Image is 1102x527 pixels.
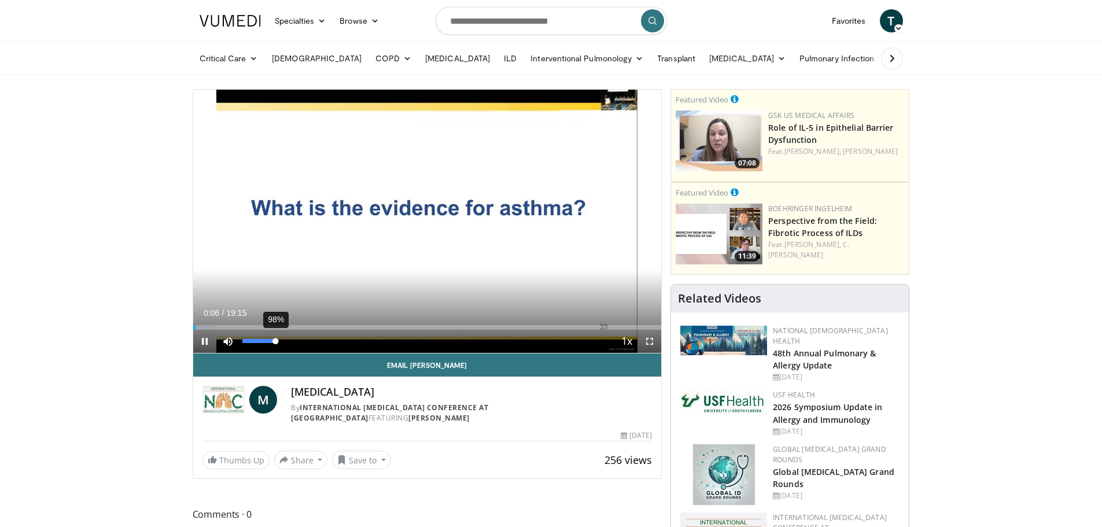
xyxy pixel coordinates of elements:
a: Boehringer Ingelheim [768,204,852,213]
video-js: Video Player [193,90,662,353]
a: [MEDICAL_DATA] [702,47,793,70]
a: Global [MEDICAL_DATA] Grand Rounds [773,466,894,489]
a: National [DEMOGRAPHIC_DATA] Health [773,326,888,346]
a: Thumbs Up [202,451,270,469]
a: Interventional Pulmonology [524,47,650,70]
img: b90f5d12-84c1-472e-b843-5cad6c7ef911.jpg.150x105_q85_autocrop_double_scale_upscale_version-0.2.jpg [680,326,767,355]
img: VuMedi Logo [200,15,261,27]
a: 07:08 [676,110,762,171]
div: Volume Level [242,339,275,343]
input: Search topics, interventions [436,7,667,35]
a: Perspective from the Field: Fibrotic Process of ILDs [768,215,877,238]
button: Pause [193,330,216,353]
div: [DATE] [773,372,900,382]
img: International Asthma Conference at Nemacolin [202,386,245,414]
img: e456a1d5-25c5-46f9-913a-7a343587d2a7.png.150x105_q85_autocrop_double_scale_upscale_version-0.2.png [693,444,755,505]
a: [PERSON_NAME], [784,146,841,156]
a: Pulmonary Infection [793,47,893,70]
a: Browse [333,9,386,32]
a: [MEDICAL_DATA] [418,47,497,70]
a: Specialties [268,9,333,32]
a: Role of IL-5 in Epithelial Barrier Dysfunction [768,122,893,145]
button: Fullscreen [638,330,661,353]
a: 2026 Symposium Update in Allergy and Immunology [773,401,882,425]
span: 0:06 [204,308,219,318]
a: C. [PERSON_NAME] [768,239,849,260]
div: [DATE] [773,491,900,501]
a: [PERSON_NAME] [408,413,470,423]
small: Featured Video [676,94,728,105]
div: Feat. [768,239,904,260]
img: 83368e75-cbec-4bae-ae28-7281c4be03a9.png.150x105_q85_crop-smart_upscale.jpg [676,110,762,171]
a: 11:39 [676,204,762,264]
button: Share [274,451,328,469]
span: Comments 0 [193,507,662,522]
span: 11:39 [735,251,760,261]
a: [PERSON_NAME] [843,146,898,156]
div: By FEATURING [291,403,652,423]
div: [DATE] [773,426,900,437]
a: Transplant [650,47,702,70]
span: 07:08 [735,158,760,168]
a: 48th Annual Pulmonary & Allergy Update [773,348,876,371]
div: Progress Bar [193,325,662,330]
a: GSK US Medical Affairs [768,110,854,120]
span: 256 views [605,453,652,467]
button: Mute [216,330,239,353]
a: T [880,9,903,32]
img: 6ba8804a-8538-4002-95e7-a8f8012d4a11.png.150x105_q85_autocrop_double_scale_upscale_version-0.2.jpg [680,390,767,415]
a: COPD [368,47,418,70]
a: Favorites [825,9,873,32]
h4: Related Videos [678,292,761,305]
a: USF Health [773,390,815,400]
a: Global [MEDICAL_DATA] Grand Rounds [773,444,886,465]
h4: [MEDICAL_DATA] [291,386,652,399]
img: 0d260a3c-dea8-4d46-9ffd-2859801fb613.png.150x105_q85_crop-smart_upscale.png [676,204,762,264]
a: International [MEDICAL_DATA] Conference at [GEOGRAPHIC_DATA] [291,403,488,423]
a: Email [PERSON_NAME] [193,353,662,377]
span: / [222,308,224,318]
a: [DEMOGRAPHIC_DATA] [265,47,368,70]
span: 19:15 [226,308,246,318]
small: Featured Video [676,187,728,198]
div: [DATE] [621,430,652,441]
a: M [249,386,277,414]
a: ILD [497,47,524,70]
button: Save to [332,451,391,469]
div: Feat. [768,146,904,157]
button: Playback Rate [615,330,638,353]
a: Critical Care [193,47,265,70]
a: [PERSON_NAME], [784,239,841,249]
